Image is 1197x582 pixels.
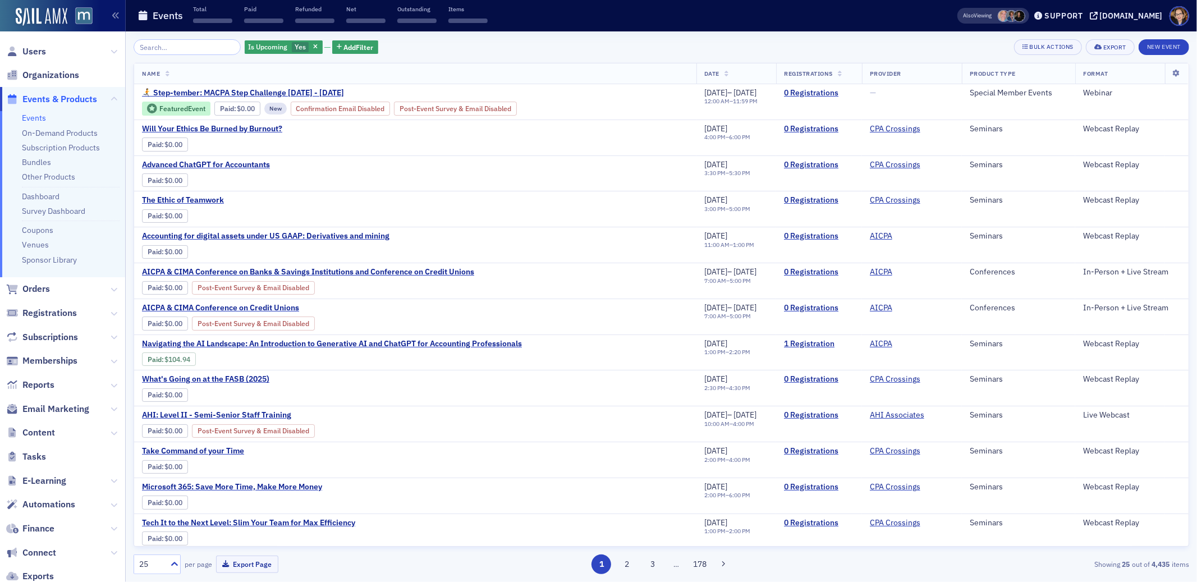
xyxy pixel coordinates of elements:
[1083,339,1181,349] div: Webcast Replay
[148,248,165,256] span: :
[142,160,331,170] span: Advanced ChatGPT for Accountants
[22,283,50,295] span: Orders
[733,267,756,277] span: [DATE]
[1139,39,1189,55] button: New Event
[704,384,750,392] div: –
[142,424,188,438] div: Paid: 0 - $0
[784,410,854,420] a: 0 Registrations
[733,97,758,105] time: 11:59 PM
[148,498,162,507] a: Paid
[704,312,726,320] time: 7:00 AM
[22,403,89,415] span: Email Marketing
[970,410,1067,420] div: Seminars
[784,267,854,277] a: 0 Registrations
[142,88,344,98] span: 🏃‍➡️ Step-tember: MACPA Step Challenge Sept. 15 - Oct. 15, 2025
[448,5,488,13] p: Items
[332,40,378,54] button: AddFilter
[733,88,756,98] span: [DATE]
[142,374,331,384] span: What's Going on at the FASB (2025)
[704,205,750,213] div: –
[870,374,941,384] span: CPA Crossings
[193,19,232,23] span: ‌
[704,123,727,134] span: [DATE]
[142,281,188,295] div: Paid: 0 - $0
[75,7,93,25] img: SailAMX
[148,391,162,399] a: Paid
[142,195,331,205] a: The Ethic of Teamwork
[1083,518,1181,528] div: Webcast Replay
[729,456,750,464] time: 4:00 PM
[220,104,234,113] a: Paid
[870,267,892,277] a: AICPA
[733,303,756,313] span: [DATE]
[165,248,183,256] span: $0.00
[729,348,750,356] time: 2:20 PM
[704,492,750,499] div: –
[970,518,1067,528] div: Seminars
[704,267,727,277] span: [DATE]
[784,124,854,134] a: 0 Registrations
[153,9,183,22] h1: Events
[22,206,85,216] a: Survey Dashboard
[148,534,162,543] a: Paid
[165,498,183,507] span: $0.00
[729,205,750,213] time: 5:00 PM
[704,70,719,77] span: Date
[165,391,183,399] span: $0.00
[142,209,188,223] div: Paid: 0 - $0
[964,12,974,19] div: Also
[22,427,55,439] span: Content
[704,231,727,241] span: [DATE]
[148,140,165,149] span: :
[1086,39,1135,55] button: Export
[704,446,727,456] span: [DATE]
[22,547,56,559] span: Connect
[249,42,288,51] span: Is Upcoming
[1083,124,1181,134] div: Webcast Replay
[22,128,98,138] a: On-Demand Products
[784,374,854,384] a: 0 Registrations
[970,88,1067,98] div: Special Member Events
[6,427,55,439] a: Content
[870,160,920,170] a: CPA Crossings
[344,42,374,52] span: Add Filter
[244,5,283,13] p: Paid
[784,482,854,492] a: 0 Registrations
[22,307,77,319] span: Registrations
[142,388,188,402] div: Paid: 0 - $0
[704,491,726,499] time: 2:00 PM
[704,134,750,141] div: –
[291,102,391,115] div: Confirmation Email
[784,446,854,456] a: 0 Registrations
[142,317,188,330] div: Paid: 0 - $0
[704,528,750,535] div: –
[730,277,751,285] time: 5:00 PM
[295,5,334,13] p: Refunded
[1083,374,1181,384] div: Webcast Replay
[6,451,46,463] a: Tasks
[142,446,331,456] a: Take Command of your Time
[6,69,79,81] a: Organizations
[1083,70,1108,77] span: Format
[733,420,754,428] time: 4:00 PM
[784,518,854,528] a: 0 Registrations
[784,303,854,313] a: 0 Registrations
[704,527,726,535] time: 1:00 PM
[22,191,59,201] a: Dashboard
[142,339,522,349] a: Navigating the AI Landscape​: An Introduction to Generative AI and ChatGPT for Accounting Profess...
[148,176,165,185] span: :
[1083,303,1181,313] div: In-Person + Live Stream
[165,319,183,328] span: $0.00
[22,475,66,487] span: E-Learning
[704,195,727,205] span: [DATE]
[870,70,901,77] span: Provider
[870,410,941,420] span: AHI Associates
[245,40,323,54] div: Yes
[193,5,232,13] p: Total
[870,195,920,205] a: CPA Crossings
[591,554,611,574] button: 1
[1083,482,1181,492] div: Webcast Replay
[6,331,78,343] a: Subscriptions
[1014,39,1082,55] button: Bulk Actions
[704,241,754,249] div: –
